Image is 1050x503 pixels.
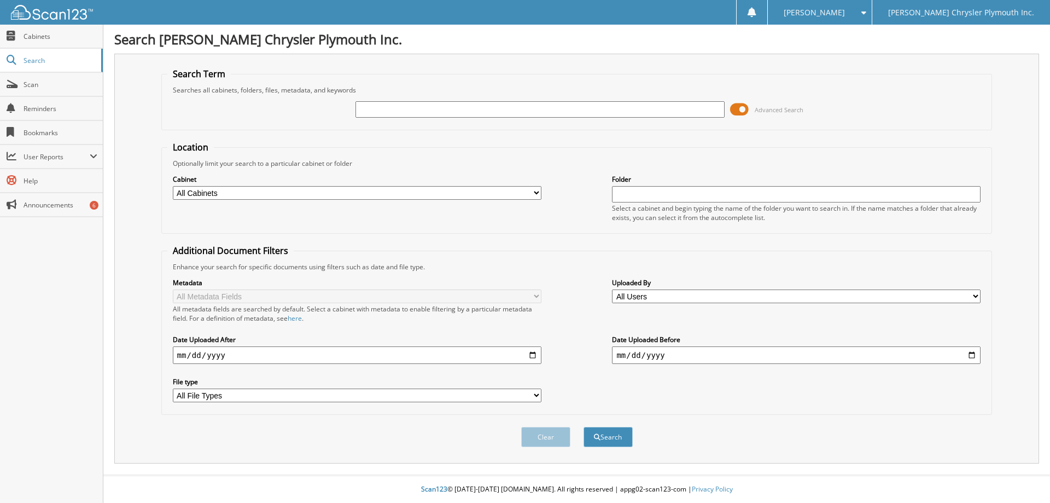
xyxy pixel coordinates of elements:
[103,476,1050,503] div: © [DATE]-[DATE] [DOMAIN_NAME]. All rights reserved | appg02-scan123-com |
[888,9,1034,16] span: [PERSON_NAME] Chrysler Plymouth Inc.
[173,278,541,287] label: Metadata
[11,5,93,20] img: scan123-logo-white.svg
[612,278,981,287] label: Uploaded By
[755,106,803,114] span: Advanced Search
[521,427,570,447] button: Clear
[584,427,633,447] button: Search
[24,128,97,137] span: Bookmarks
[167,141,214,153] legend: Location
[24,152,90,161] span: User Reports
[24,80,97,89] span: Scan
[173,335,541,344] label: Date Uploaded After
[167,68,231,80] legend: Search Term
[612,335,981,344] label: Date Uploaded Before
[173,377,541,386] label: File type
[167,262,987,271] div: Enhance your search for specific documents using filters such as date and file type.
[24,176,97,186] span: Help
[612,175,981,184] label: Folder
[90,201,98,210] div: 6
[612,204,981,222] div: Select a cabinet and begin typing the name of the folder you want to search in. If the name match...
[784,9,845,16] span: [PERSON_NAME]
[173,304,541,323] div: All metadata fields are searched by default. Select a cabinet with metadata to enable filtering b...
[995,450,1050,503] iframe: Chat Widget
[167,245,294,257] legend: Additional Document Filters
[114,30,1039,48] h1: Search [PERSON_NAME] Chrysler Plymouth Inc.
[24,200,97,210] span: Announcements
[173,346,541,364] input: start
[288,314,302,323] a: here
[167,85,987,95] div: Searches all cabinets, folders, files, metadata, and keywords
[173,175,541,184] label: Cabinet
[24,32,97,41] span: Cabinets
[612,346,981,364] input: end
[24,104,97,113] span: Reminders
[421,484,447,494] span: Scan123
[167,159,987,168] div: Optionally limit your search to a particular cabinet or folder
[24,56,96,65] span: Search
[692,484,733,494] a: Privacy Policy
